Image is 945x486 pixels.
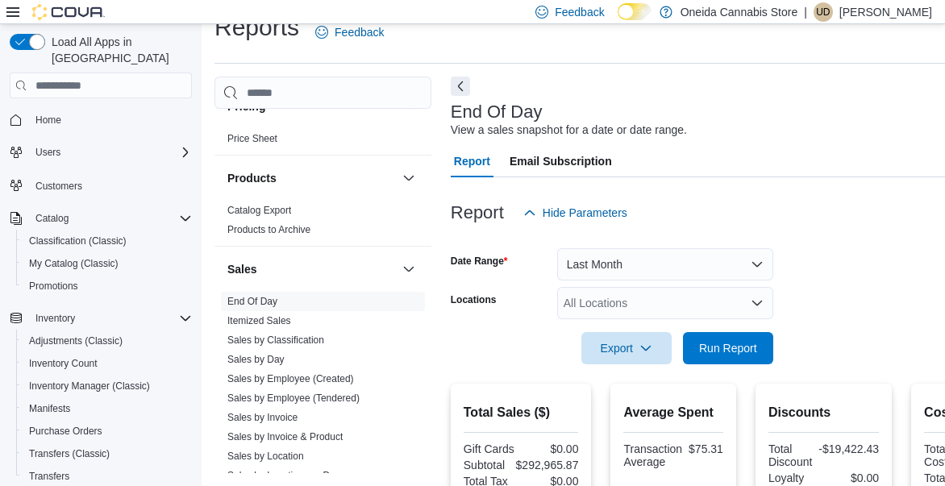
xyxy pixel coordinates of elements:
button: Catalog [3,207,198,230]
span: Inventory [35,312,75,325]
button: Open list of options [751,297,764,309]
button: Transfers (Classic) [16,442,198,465]
span: Email Subscription [510,145,612,177]
p: [PERSON_NAME] [839,2,932,22]
span: UD [816,2,830,22]
span: Price Sheet [227,132,277,145]
button: Adjustments (Classic) [16,330,198,352]
p: Oneida Cannabis Store [681,2,798,22]
button: Purchase Orders [16,420,198,442]
a: Manifests [23,399,77,418]
label: Date Range [451,255,508,268]
div: -$19,422.43 [818,442,879,455]
span: Feedback [335,24,384,40]
span: Classification (Classic) [29,235,127,247]
button: Classification (Classic) [16,230,198,252]
a: Adjustments (Classic) [23,331,129,351]
a: Sales by Classification [227,334,324,346]
button: Hide Parameters [517,197,634,229]
a: Catalog Export [227,205,291,216]
span: Home [29,110,192,130]
h3: Sales [227,261,257,277]
div: $75.31 [689,442,723,455]
span: Users [35,146,60,159]
button: Sales [399,260,418,279]
span: Purchase Orders [23,422,192,441]
span: Classification (Classic) [23,231,192,251]
a: Sales by Employee (Tendered) [227,393,360,404]
span: Transfers [23,467,192,486]
span: Sales by Employee (Created) [227,372,354,385]
input: Dark Mode [618,3,652,20]
span: Sales by Invoice & Product [227,430,343,443]
span: Load All Apps in [GEOGRAPHIC_DATA] [45,34,192,66]
div: $0.00 [524,442,578,455]
h3: Products [227,170,277,186]
button: Products [227,170,396,186]
button: Catalog [29,209,75,228]
a: Classification (Classic) [23,231,133,251]
a: Sales by Invoice & Product [227,431,343,442]
span: Inventory [29,309,192,328]
span: Customers [29,175,192,195]
label: Locations [451,293,497,306]
button: Inventory [3,307,198,330]
a: Itemized Sales [227,315,291,326]
div: Subtotal [464,459,510,471]
h2: Total Sales ($) [464,403,579,422]
button: Last Month [557,248,773,280]
button: Run Report [683,332,773,364]
span: Catalog [29,209,192,228]
a: Sales by Employee (Created) [227,373,354,384]
button: Users [29,143,67,162]
button: Export [581,332,672,364]
h1: Reports [214,11,299,44]
span: Home [35,114,61,127]
span: Manifests [23,399,192,418]
a: Feedback [309,16,390,48]
span: Export [591,332,662,364]
span: Transfers [29,470,69,483]
a: Inventory Count [23,354,104,373]
a: Sales by Invoice [227,412,298,423]
button: Customers [3,173,198,197]
span: Manifests [29,402,70,415]
button: Products [399,168,418,188]
button: Inventory [29,309,81,328]
a: Transfers (Classic) [23,444,116,463]
span: Products to Archive [227,223,310,236]
span: Sales by Employee (Tendered) [227,392,360,405]
span: End Of Day [227,295,277,308]
button: My Catalog (Classic) [16,252,198,275]
span: Purchase Orders [29,425,102,438]
a: Sales by Day [227,354,285,365]
button: Manifests [16,397,198,420]
span: Sales by Day [227,353,285,366]
button: Next [451,77,470,96]
span: Sales by Classification [227,334,324,347]
span: Customers [35,180,82,193]
div: Pricing [214,129,431,155]
span: Promotions [29,280,78,293]
a: Customers [29,177,89,196]
a: My Catalog (Classic) [23,254,125,273]
button: Inventory Count [16,352,198,375]
div: $292,965.87 [516,459,579,471]
div: $0.00 [841,471,879,484]
a: Products to Archive [227,224,310,235]
h2: Discounts [768,403,879,422]
button: Promotions [16,275,198,297]
button: Home [3,108,198,131]
span: Users [29,143,192,162]
a: Home [29,110,68,130]
span: Catalog Export [227,204,291,217]
span: Inventory Count [29,357,98,370]
img: Cova [32,4,105,20]
h3: End Of Day [451,102,543,122]
span: Sales by Location [227,450,304,463]
span: Transfers (Classic) [23,444,192,463]
span: My Catalog (Classic) [23,254,192,273]
span: Transfers (Classic) [29,447,110,460]
div: Ursula Doxtator [814,2,833,22]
